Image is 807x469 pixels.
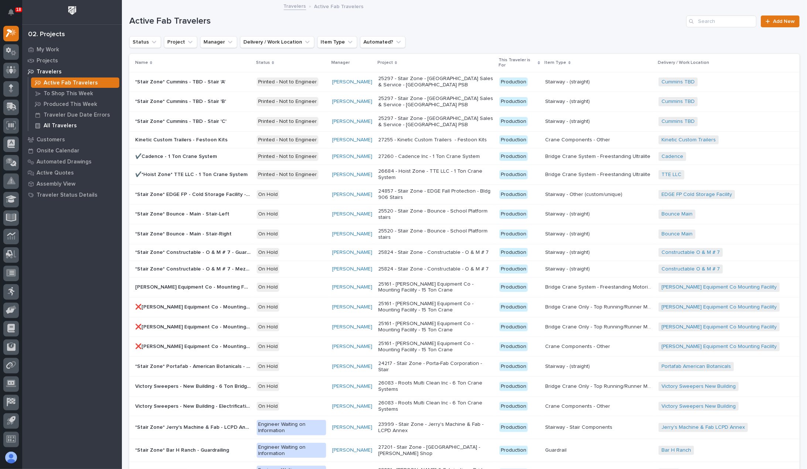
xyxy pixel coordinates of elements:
[129,357,800,377] tr: *Stair Zone* Portafab - American Botanicals - Stair*Stair Zone* Portafab - American Botanicals - ...
[257,117,318,126] div: Printed - Not to Engineer
[129,224,800,244] tr: *Stair Zone* Bounce - Main - Stair-Right*Stair Zone* Bounce - Main - Stair-Right On Hold[PERSON_N...
[37,181,75,187] p: Assembly View
[332,118,372,125] a: [PERSON_NAME]
[240,36,314,48] button: Delivery / Work Location
[661,231,693,237] a: Bounce Main
[378,249,493,256] p: 25824 - Stair Zone - Constructable - O & M # 7
[761,15,800,27] a: Add New
[332,403,372,410] a: [PERSON_NAME]
[661,304,777,310] a: [PERSON_NAME] Equipment Co Mounting Facility
[661,79,695,85] a: Cummins TBD
[129,376,800,396] tr: Victory Sweepers - New Building - 6 Ton Bridge CranesVictory Sweepers - New Building - 6 Ton Brid...
[332,424,372,431] a: [PERSON_NAME]
[378,188,493,201] p: 24857 - Stair Zone - EDGE Fall Protection - Bldg 906 Stairs
[129,396,800,416] tr: Victory Sweepers - New Building - ElectrificationVictory Sweepers - New Building - Electrificatio...
[22,44,122,55] a: My Work
[135,135,229,143] p: Kinetic Custom Trailers - Festoon Kits
[332,304,372,310] a: [PERSON_NAME]
[378,341,493,353] p: 25161 - [PERSON_NAME] Equipment Co - Mounting Facility - 15 Ton Crane
[546,283,654,290] p: Bridge Crane System - Freestanding Motorized
[661,172,681,178] a: TTE LLC
[686,15,756,27] input: Search
[44,90,93,97] p: To Shop This Week
[332,99,372,105] a: [PERSON_NAME]
[661,403,736,410] a: Victory Sweepers New Building
[332,266,372,272] a: [PERSON_NAME]
[22,156,122,167] a: Automated Drawings
[256,59,270,67] p: Status
[135,423,252,431] p: *Stair Zone* Jerry's Machine & Fab - LCPD Annex - Interior Locker Room Stair Mod
[22,66,122,77] a: Travelers
[378,321,493,333] p: 25161 - [PERSON_NAME] Equipment Co - Mounting Facility - 15 Ton Crane
[129,16,683,27] h1: Active Fab Travelers
[546,117,592,125] p: Stairway - (straight)
[661,266,720,272] a: Constructable O & M # 7
[546,342,612,350] p: Crane Components - Other
[332,383,372,390] a: [PERSON_NAME]
[546,230,592,237] p: Stairway - (straight)
[378,444,493,457] p: 27201 - Stair Zone - [GEOGRAPHIC_DATA] - [PERSON_NAME] Shop
[661,383,736,390] a: Victory Sweepers New Building
[37,159,92,165] p: Automated Drawings
[499,323,528,332] div: Production
[546,402,612,410] p: Crane Components - Other
[378,96,493,108] p: 25297 - Stair Zone - [GEOGRAPHIC_DATA] Sales & Service - [GEOGRAPHIC_DATA] PSB
[28,99,122,109] a: Produced This Week
[661,154,683,160] a: Cadence
[22,134,122,145] a: Customers
[37,192,98,199] p: Traveler Status Details
[546,323,654,330] p: Bridge Crane Only - Top Running/Runner Motorized
[257,97,318,106] div: Printed - Not to Engineer
[661,99,695,105] a: Cummins TBD
[545,59,567,67] p: Item Type
[332,154,372,160] a: [PERSON_NAME]
[499,446,528,455] div: Production
[773,19,795,24] span: Add New
[129,261,800,277] tr: *Stair Zone* Constructable - O & M # 7 - Mezz Stairs*Stair Zone* Constructable - O & M # 7 - Mezz...
[22,178,122,189] a: Assembly View
[257,382,279,391] div: On Hold
[37,46,59,53] p: My Work
[3,4,19,20] button: Notifications
[129,297,800,317] tr: ❌[PERSON_NAME] Equipment Co - Mounting Facility - Bridge #1❌[PERSON_NAME] Equipment Co - Mounting...
[546,152,652,160] p: Bridge Crane System - Freestanding Ultralite
[499,152,528,161] div: Production
[257,152,318,161] div: Printed - Not to Engineer
[135,362,252,370] p: *Stair Zone* Portafab - American Botanicals - Stair
[658,59,709,67] p: Delivery / Work Location
[499,265,528,274] div: Production
[257,77,318,87] div: Printed - Not to Engineer
[546,77,592,85] p: Stairway - (straight)
[378,115,493,128] p: 25297 - Stair Zone - [GEOGRAPHIC_DATA] Sales & Service - [GEOGRAPHIC_DATA] PSB
[661,284,777,290] a: [PERSON_NAME] Equipment Co Mounting Facility
[332,324,372,330] a: [PERSON_NAME]
[332,231,372,237] a: [PERSON_NAME]
[129,112,800,132] tr: *Stair Zone* Cummins - TBD - Stair 'C'*Stair Zone* Cummins - TBD - Stair 'C' Printed - Not to Eng...
[546,446,568,454] p: Guardrail
[44,112,110,118] p: Traveler Due Date Errors
[332,192,372,198] a: [PERSON_NAME]
[28,120,122,131] a: All Travelers
[37,170,74,176] p: Active Quotes
[257,170,318,179] div: Printed - Not to Engineer
[9,9,19,21] div: Notifications18
[37,58,58,64] p: Projects
[129,92,800,112] tr: *Stair Zone* Cummins - TBD - Stair 'B'*Stair Zone* Cummins - TBD - Stair 'B' Printed - Not to Eng...
[135,382,252,390] p: Victory Sweepers - New Building - 6 Ton Bridge Cranes
[661,137,716,143] a: Kinetic Custom Trailers
[257,443,326,458] div: Engineer Waiting on Information
[257,230,279,239] div: On Hold
[129,165,800,185] tr: ✔️*Hoist Zone* TTE LLC - 1 Ton Crane System✔️*Hoist Zone* TTE LLC - 1 Ton Crane System Printed - ...
[546,190,624,198] p: Stairway - Other (custom/unique)
[499,382,528,391] div: Production
[28,77,122,88] a: Active Fab Travelers
[28,31,65,39] div: 02. Projects
[164,36,197,48] button: Project
[546,170,652,178] p: Bridge Crane System - Freestanding Ultralite
[135,265,252,272] p: *Stair Zone* Constructable - O & M # 7 - Mezz Stairs
[546,382,654,390] p: Bridge Crane Only - Top Running/Runner Motorized
[135,190,252,198] p: *Stair Zone* EDGE FP - Cold Storage Facility - Stair & Ship Ladder
[661,249,720,256] a: Constructable O & M # 7
[135,230,233,237] p: *Stair Zone* Bounce - Main - Stair-Right
[378,137,493,143] p: 27255 - Kinetic Custom Trailers - Festoon Kits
